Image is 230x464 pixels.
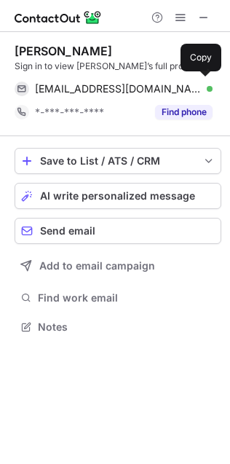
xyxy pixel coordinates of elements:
[15,9,102,26] img: ContactOut v5.3.10
[15,148,221,174] button: save-profile-one-click
[15,288,221,308] button: Find work email
[15,60,221,73] div: Sign in to view [PERSON_NAME]’s full profile
[35,82,202,95] span: [EMAIL_ADDRESS][DOMAIN_NAME]
[15,183,221,209] button: AI write personalized message
[40,225,95,237] span: Send email
[40,190,195,202] span: AI write personalized message
[15,44,112,58] div: [PERSON_NAME]
[15,218,221,244] button: Send email
[155,105,213,119] button: Reveal Button
[38,321,215,334] span: Notes
[39,260,155,272] span: Add to email campaign
[15,317,221,337] button: Notes
[38,291,215,304] span: Find work email
[15,253,221,279] button: Add to email campaign
[40,155,196,167] div: Save to List / ATS / CRM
